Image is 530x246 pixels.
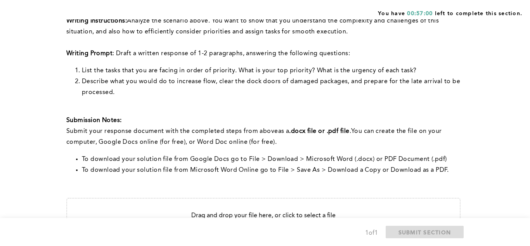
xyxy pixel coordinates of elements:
span: . [350,128,351,134]
strong: Submission Notes: [66,117,121,124]
p: with the completed steps from above You can create the file on your computer, Google Docs online ... [66,126,461,148]
div: 1 of 1 [365,228,378,239]
strong: Writing Instructions: [66,18,127,24]
span: Describe what you would do to increase flow, clear the dock doors of damaged packages, and prepar... [82,79,462,96]
li: To download your solution file from Microsoft Word Online go to File > Save As > Download a Copy ... [82,165,461,176]
span: : Draft a written response of 1-2 paragraphs, answering the following questions: [113,51,350,57]
span: Submit your response document [66,128,166,134]
strong: Writing Prompt [66,51,113,57]
span: SUBMIT SECTION [398,229,451,236]
span: List the tasks that you are facing in order of priority. What is your top priority? What is the u... [82,68,416,74]
span: You have left to complete this section. [378,8,522,17]
strong: .docx file or .pdf file [289,128,349,134]
button: SUBMIT SECTION [386,226,464,238]
li: To download your solution file from Google Docs go to File > Download > Microsoft Word (.docx) or... [82,154,461,165]
span: as a [278,128,289,134]
span: 00:57:00 [407,11,433,16]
